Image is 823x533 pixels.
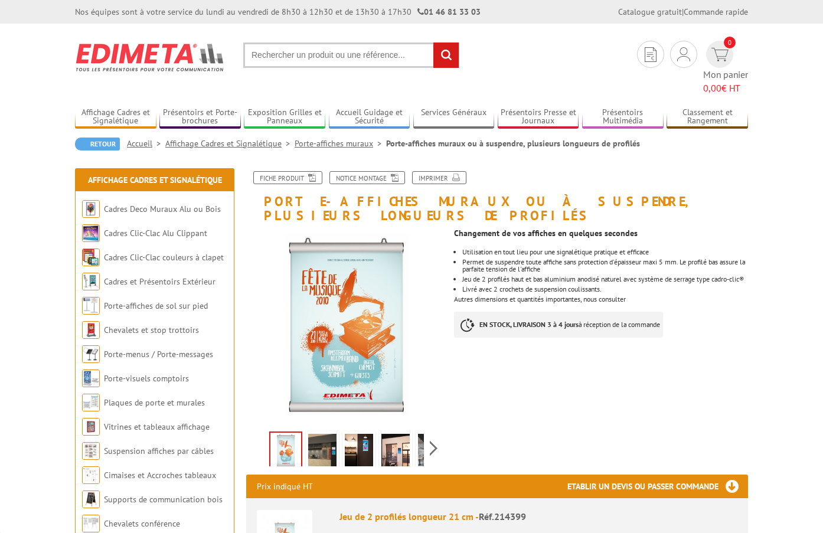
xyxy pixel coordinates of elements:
[462,248,748,256] li: Utilisation en tout lieu pour une signalétique pratique et efficace
[462,286,748,293] p: Livré avec 2 crochets de suspension coulissants.
[677,47,690,61] img: devis rapide
[703,41,748,95] a: devis rapide 0 Mon panier 0,00€ HT
[104,325,199,335] a: Chevalets et stop trottoirs
[104,518,180,529] a: Chevalets conférence
[104,204,221,214] a: Cadres Deco Muraux Alu ou Bois
[82,369,100,387] img: Porte-visuels comptoirs
[381,434,410,470] img: porte_affiches_muraux_suspendre_214399_2.jpg
[412,171,466,184] a: Imprimer
[82,297,100,315] img: Porte-affiches de sol sur pied
[104,252,224,263] a: Cadres Clic-Clac couleurs à clapet
[724,37,736,48] span: 0
[711,48,729,61] img: devis rapide
[428,439,439,458] span: Next
[567,475,748,498] h3: Etablir un devis ou passer commande
[75,35,226,79] img: Edimeta
[159,107,241,127] a: Présentoirs et Porte-brochures
[295,138,386,149] a: Porte-affiches muraux
[82,466,100,484] img: Cimaises et Accroches tableaux
[75,138,120,151] a: Retour
[329,107,410,127] a: Accueil Guidage et Sécurité
[454,312,663,338] p: à réception de la commande
[237,171,757,223] h1: Porte-affiches muraux ou à suspendre, plusieurs longueurs de profilés
[75,107,156,127] a: Affichage Cadres et Signalétique
[418,434,446,470] img: porte_affiches_muraux_suspendre_214399_3.jpg
[244,107,325,127] a: Exposition Grilles et Panneaux
[82,273,100,290] img: Cadres et Présentoirs Extérieur
[462,259,748,273] li: Permet de suspendre toute affiche sans protection d'épaisseur maxi 5 mm. Le profilé bas assure la...
[104,349,213,359] a: Porte-menus / Porte-messages
[329,171,405,184] a: Notice Montage
[82,200,100,218] img: Cadres Deco Muraux Alu ou Bois
[243,42,459,68] input: Rechercher un produit ou une référence...
[104,470,216,480] a: Cimaises et Accroches tableaux
[82,224,100,242] img: Cadres Clic-Clac Alu Clippant
[82,248,100,266] img: Cadres Clic-Clac couleurs à clapet
[582,107,664,127] a: Présentoirs Multimédia
[127,138,165,149] a: Accueil
[104,373,189,384] a: Porte-visuels comptoirs
[104,300,208,311] a: Porte-affiches de sol sur pied
[386,138,640,149] li: Porte-affiches muraux ou à suspendre, plusieurs longueurs de profilés
[454,228,638,238] strong: Changement de vos affiches en quelques secondes
[703,81,748,95] span: € HT
[104,446,214,456] a: Suspension affiches par câbles
[246,228,445,427] img: porte_affiches_214399.jpg
[82,442,100,460] img: Suspension affiches par câbles
[462,276,748,283] li: Jeu de 2 profilés haut et bas aluminium anodisé naturel avec système de serrage type cadro-clic®
[82,394,100,411] img: Plaques de porte et murales
[684,6,748,17] a: Commande rapide
[339,510,737,524] div: Jeu de 2 profilés longueur 21 cm -
[253,171,322,184] a: Fiche produit
[104,397,205,408] a: Plaques de porte et murales
[479,511,526,522] span: Réf.214399
[165,138,295,149] a: Affichage Cadres et Signalétique
[104,276,215,287] a: Cadres et Présentoirs Extérieur
[75,6,481,18] div: Nos équipes sont à votre service du lundi au vendredi de 8h30 à 12h30 et de 13h30 à 17h30
[703,68,748,95] span: Mon panier
[82,491,100,508] img: Supports de communication bois
[82,345,100,363] img: Porte-menus / Porte-messages
[104,494,223,505] a: Supports de communication bois
[270,433,301,469] img: porte_affiches_214399.jpg
[257,475,313,498] p: Prix indiqué HT
[82,515,100,532] img: Chevalets conférence
[454,223,757,349] div: Autres dimensions et quantités importantes, nous consulter
[618,6,748,18] div: |
[417,6,481,17] strong: 01 46 81 33 03
[82,321,100,339] img: Chevalets et stop trottoirs
[104,228,207,238] a: Cadres Clic-Clac Alu Clippant
[104,421,210,432] a: Vitrines et tableaux affichage
[433,42,459,68] input: rechercher
[82,418,100,436] img: Vitrines et tableaux affichage
[618,6,682,17] a: Catalogue gratuit
[345,434,373,470] img: porte_affiches_muraux_suspendre_214399_1.jpg
[308,434,337,470] img: porte_affiches_muraux_suspendre_214399.jpg
[88,175,222,185] a: Affichage Cadres et Signalétique
[703,82,721,94] span: 0,00
[645,47,657,62] img: devis rapide
[498,107,579,127] a: Présentoirs Presse et Journaux
[667,107,748,127] a: Classement et Rangement
[413,107,495,127] a: Services Généraux
[479,320,579,329] strong: EN STOCK, LIVRAISON 3 à 4 jours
